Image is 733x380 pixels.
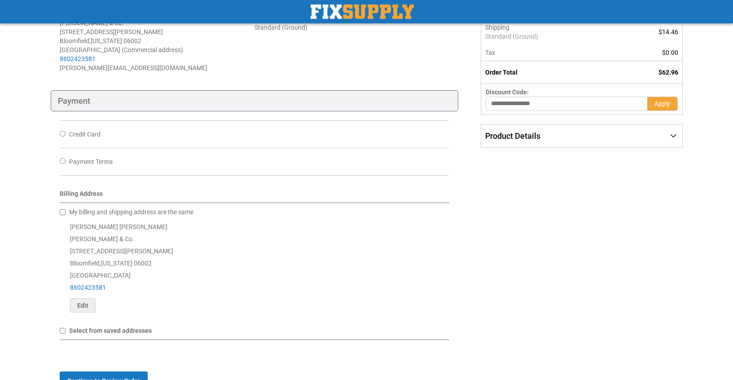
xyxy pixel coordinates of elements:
[485,131,540,141] span: Product Details
[51,90,459,112] div: Payment
[69,131,101,138] span: Credit Card
[654,100,670,107] span: Apply
[485,32,614,41] span: Standard (Ground)
[481,44,619,61] th: Tax
[311,4,414,19] img: Fix Industrial Supply
[647,97,678,111] button: Apply
[311,4,414,19] a: store logo
[486,88,529,96] span: Discount Code:
[60,189,450,203] div: Billing Address
[60,221,450,313] div: [PERSON_NAME] [PERSON_NAME] [PERSON_NAME] & Co. [STREET_ADDRESS][PERSON_NAME] Bloomfield , 06002 ...
[658,69,678,76] span: $62.96
[255,23,449,32] div: Standard (Ground)
[91,37,122,44] span: [US_STATE]
[60,55,96,62] a: 8602423581
[60,9,255,72] address: [PERSON_NAME] [PERSON_NAME] [PERSON_NAME] & Co. [STREET_ADDRESS][PERSON_NAME] Bloomfield , 06002 ...
[485,69,518,76] strong: Order Total
[70,284,106,291] a: 8602423581
[658,28,678,35] span: $14.46
[101,260,132,267] span: [US_STATE]
[69,158,113,165] span: Payment Terms
[69,327,152,334] span: Select from saved addresses
[60,64,207,71] span: [PERSON_NAME][EMAIL_ADDRESS][DOMAIN_NAME]
[77,302,88,309] span: Edit
[485,24,509,31] span: Shipping
[662,49,678,56] span: $0.00
[70,298,96,313] button: Edit
[69,208,193,216] span: My billing and shipping address are the same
